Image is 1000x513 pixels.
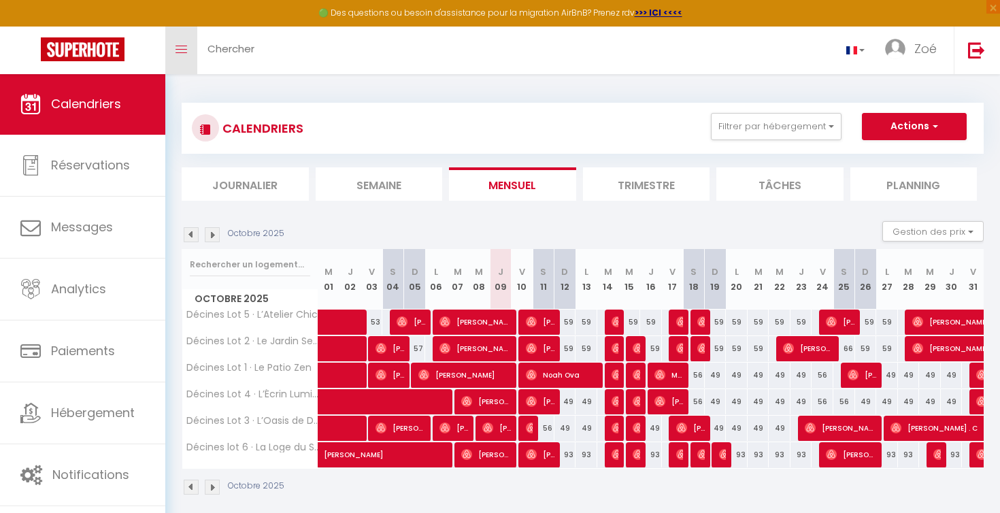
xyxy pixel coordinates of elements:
[876,363,898,388] div: 49
[726,336,748,361] div: 59
[184,416,320,426] span: Décines Lot 3 · L’Oasis de Décines
[526,335,555,361] span: [PERSON_NAME]
[447,249,469,310] th: 07
[184,389,320,399] span: Décines Lot 4 · L’Écrin Lumière
[324,435,512,461] span: [PERSON_NAME]
[919,249,941,310] th: 29
[434,265,438,278] abbr: L
[941,363,963,388] div: 49
[769,310,790,335] div: 59
[790,363,812,388] div: 49
[228,480,284,493] p: Octobre 2025
[576,442,597,467] div: 93
[826,309,855,335] span: [PERSON_NAME]
[439,415,469,441] span: [PERSON_NAME]
[51,95,121,112] span: Calendriers
[618,249,640,310] th: 15
[597,249,619,310] th: 14
[726,249,748,310] th: 20
[914,40,937,57] span: Zoé
[676,415,705,441] span: [PERSON_NAME]
[418,362,513,388] span: [PERSON_NAME]
[711,113,841,140] button: Filtrer par hébergement
[898,442,920,467] div: 93
[833,389,855,414] div: 56
[941,442,963,467] div: 93
[968,42,985,59] img: logout
[941,249,963,310] th: 30
[676,335,684,361] span: [PERSON_NAME]
[712,265,718,278] abbr: D
[876,442,898,467] div: 93
[812,249,833,310] th: 24
[705,389,727,414] div: 49
[904,265,912,278] abbr: M
[190,252,310,277] input: Rechercher un logement...
[604,265,612,278] abbr: M
[697,309,705,335] span: [PERSON_NAME]
[726,389,748,414] div: 49
[683,389,705,414] div: 56
[633,335,640,361] span: [PERSON_NAME]
[612,309,619,335] span: [PERSON_NAME]
[633,415,640,441] span: [PERSON_NAME]
[719,442,727,467] span: [PERSON_NAME]
[748,336,769,361] div: 59
[748,389,769,414] div: 49
[941,389,963,414] div: 49
[412,265,418,278] abbr: D
[612,335,619,361] span: [PERSON_NAME]
[439,335,512,361] span: [PERSON_NAME]
[726,363,748,388] div: 49
[805,415,878,441] span: [PERSON_NAME]
[554,442,576,467] div: 93
[625,265,633,278] abbr: M
[612,442,619,467] span: [PERSON_NAME]
[612,388,619,414] span: [PERSON_NAME]
[324,265,333,278] abbr: M
[790,310,812,335] div: 59
[633,388,640,414] span: [PERSON_NAME]
[769,416,790,441] div: 49
[826,442,877,467] span: [PERSON_NAME]
[654,388,684,414] span: [PERSON_NAME]
[576,389,597,414] div: 49
[949,265,954,278] abbr: J
[876,389,898,414] div: 49
[855,249,877,310] th: 26
[461,442,512,467] span: [PERSON_NAME]
[51,156,130,173] span: Réservations
[669,265,676,278] abbr: V
[584,265,588,278] abbr: L
[769,363,790,388] div: 49
[790,389,812,414] div: 49
[855,336,877,361] div: 59
[554,336,576,361] div: 59
[512,249,533,310] th: 10
[533,416,554,441] div: 56
[361,249,383,310] th: 03
[482,415,512,441] span: [PERSON_NAME]
[833,249,855,310] th: 25
[612,415,619,441] span: [PERSON_NAME]
[554,310,576,335] div: 59
[640,249,662,310] th: 16
[554,389,576,414] div: 49
[748,310,769,335] div: 59
[776,265,784,278] abbr: M
[526,362,599,388] span: Noah Ova
[461,388,512,414] span: [PERSON_NAME]
[790,442,812,467] div: 93
[576,310,597,335] div: 59
[316,167,443,201] li: Semaine
[439,309,512,335] span: [PERSON_NAME]
[735,265,739,278] abbr: L
[369,265,375,278] abbr: V
[425,249,447,310] th: 06
[182,289,318,309] span: Octobre 2025
[898,249,920,310] th: 28
[318,249,340,310] th: 01
[576,336,597,361] div: 59
[526,415,533,441] span: [PERSON_NAME]
[705,363,727,388] div: 49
